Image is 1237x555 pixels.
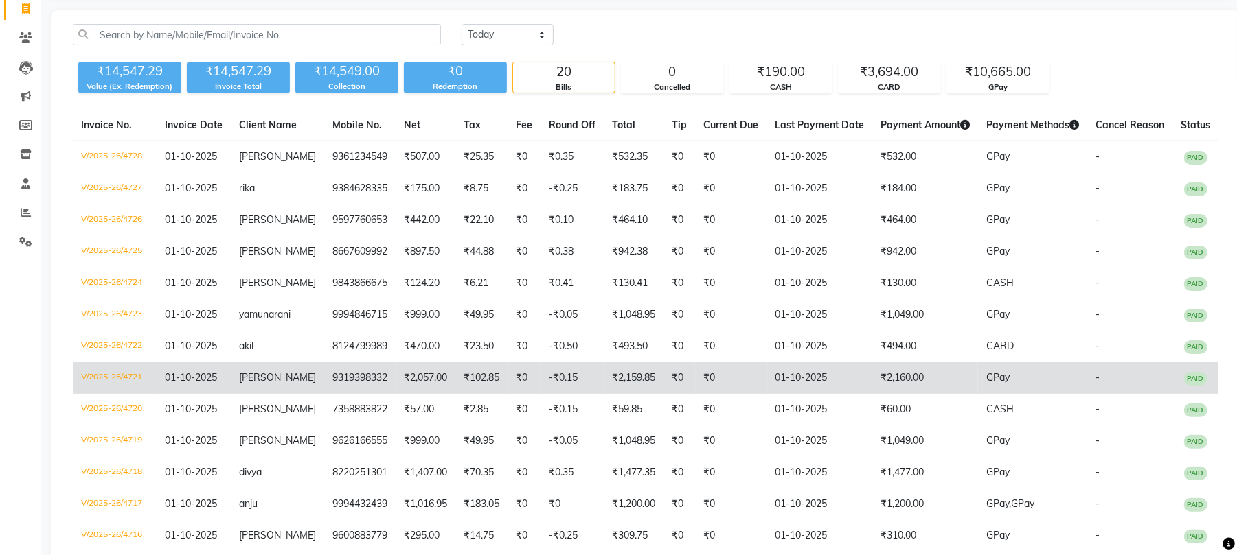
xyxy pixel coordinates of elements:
[767,299,872,331] td: 01-10-2025
[73,24,441,45] input: Search by Name/Mobile/Email/Invoice No
[947,62,1049,82] div: ₹10,665.00
[239,245,316,257] span: [PERSON_NAME]
[165,213,217,226] span: 01-10-2025
[541,331,604,362] td: -₹0.50
[508,425,541,457] td: ₹0
[78,62,181,81] div: ₹14,547.29
[508,268,541,299] td: ₹0
[986,529,1010,541] span: GPay
[508,173,541,204] td: ₹0
[508,520,541,552] td: ₹0
[986,497,1011,510] span: GPay,
[872,362,978,394] td: ₹2,160.00
[324,394,396,425] td: 7358883822
[396,331,455,362] td: ₹470.00
[604,141,663,174] td: ₹532.35
[986,182,1010,194] span: GPay
[508,362,541,394] td: ₹0
[1096,150,1100,163] span: -
[455,520,508,552] td: ₹14.75
[872,520,978,552] td: ₹310.00
[508,331,541,362] td: ₹0
[986,434,1010,447] span: GPay
[986,371,1010,383] span: GPay
[73,425,157,457] td: V/2025-26/4719
[165,403,217,415] span: 01-10-2025
[604,362,663,394] td: ₹2,159.85
[455,236,508,268] td: ₹44.88
[396,520,455,552] td: ₹295.00
[73,394,157,425] td: V/2025-26/4720
[663,236,695,268] td: ₹0
[872,488,978,520] td: ₹1,200.00
[703,119,758,131] span: Current Due
[695,204,767,236] td: ₹0
[1096,403,1100,415] span: -
[78,81,181,93] div: Value (Ex. Redemption)
[663,488,695,520] td: ₹0
[81,119,132,131] span: Invoice No.
[73,299,157,331] td: V/2025-26/4723
[324,141,396,174] td: 9361234549
[663,457,695,488] td: ₹0
[1184,403,1207,417] span: PAID
[663,173,695,204] td: ₹0
[239,434,316,447] span: [PERSON_NAME]
[1096,182,1100,194] span: -
[404,119,420,131] span: Net
[541,520,604,552] td: -₹0.25
[508,299,541,331] td: ₹0
[986,340,1014,352] span: CARD
[695,520,767,552] td: ₹0
[872,236,978,268] td: ₹942.00
[1096,276,1100,289] span: -
[767,141,872,174] td: 01-10-2025
[239,308,291,320] span: yamunarani
[455,394,508,425] td: ₹2.85
[187,62,290,81] div: ₹14,547.29
[1184,498,1207,512] span: PAID
[1096,119,1164,131] span: Cancel Reason
[541,268,604,299] td: ₹0.41
[767,394,872,425] td: 01-10-2025
[239,119,297,131] span: Client Name
[165,276,217,289] span: 01-10-2025
[1096,340,1100,352] span: -
[239,340,253,352] span: akil
[872,141,978,174] td: ₹532.00
[872,204,978,236] td: ₹464.00
[165,308,217,320] span: 01-10-2025
[541,425,604,457] td: -₹0.05
[663,362,695,394] td: ₹0
[986,276,1014,289] span: CASH
[396,457,455,488] td: ₹1,407.00
[508,141,541,174] td: ₹0
[767,488,872,520] td: 01-10-2025
[1096,245,1100,257] span: -
[165,497,217,510] span: 01-10-2025
[604,268,663,299] td: ₹130.41
[239,529,316,541] span: [PERSON_NAME]
[324,520,396,552] td: 9600883779
[1184,435,1207,449] span: PAID
[604,394,663,425] td: ₹59.85
[541,362,604,394] td: -₹0.15
[239,182,255,194] span: rika
[541,204,604,236] td: ₹0.10
[396,299,455,331] td: ₹999.00
[947,82,1049,93] div: GPay
[73,457,157,488] td: V/2025-26/4718
[239,403,316,415] span: [PERSON_NAME]
[767,457,872,488] td: 01-10-2025
[508,394,541,425] td: ₹0
[396,173,455,204] td: ₹175.00
[73,488,157,520] td: V/2025-26/4717
[541,141,604,174] td: ₹0.35
[767,520,872,552] td: 01-10-2025
[872,173,978,204] td: ₹184.00
[730,62,832,82] div: ₹190.00
[165,434,217,447] span: 01-10-2025
[839,62,940,82] div: ₹3,694.00
[516,119,532,131] span: Fee
[730,82,832,93] div: CASH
